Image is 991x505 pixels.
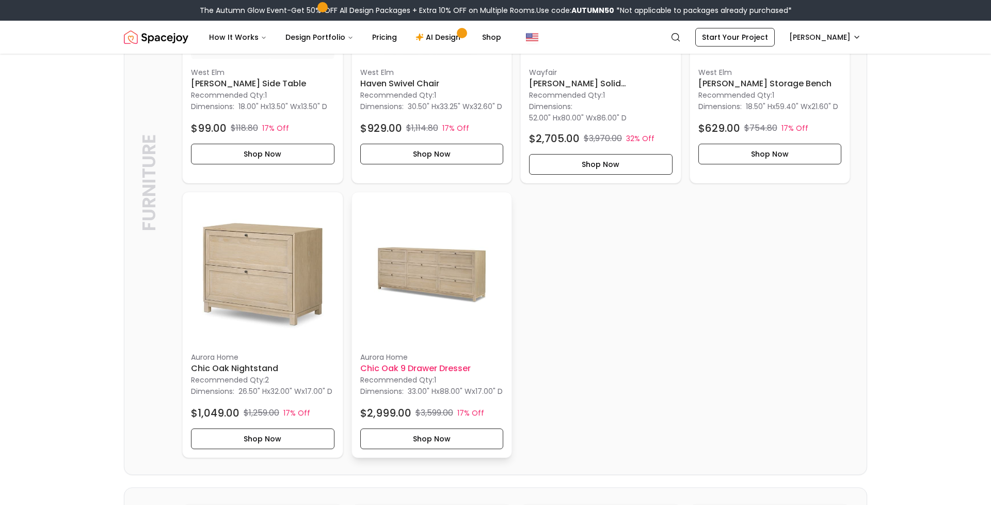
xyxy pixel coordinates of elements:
span: 86.00" D [597,113,627,123]
h4: $929.00 [360,121,402,135]
span: 13.50" W [269,101,297,112]
p: West Elm [360,67,504,78]
span: 88.00" W [440,386,472,396]
h4: $1,049.00 [191,406,239,420]
span: *Not applicable to packages already purchased* [614,5,792,16]
img: Chic Oak Nightstand image [191,201,334,344]
p: Recommended Qty: 1 [529,90,673,100]
span: 80.00" W [561,113,593,123]
p: Dimensions: [191,385,234,397]
p: Recommended Qty: 1 [698,90,842,100]
span: 52.00" H [529,113,557,123]
span: 32.00" W [270,386,301,396]
p: Dimensions: [529,100,572,113]
button: Shop Now [360,144,504,164]
div: Chic Oak Nightstand [182,192,343,458]
p: $1,259.00 [244,407,279,419]
button: Shop Now [191,429,334,449]
p: x x [408,101,502,112]
button: Shop Now [698,144,842,164]
h4: $99.00 [191,121,227,135]
button: Shop Now [529,154,673,175]
span: 33.00" H [408,386,436,396]
p: Dimensions: [360,385,404,397]
p: Dimensions: [698,100,742,113]
div: The Autumn Glow Event-Get 50% OFF All Design Packages + Extra 10% OFF on Multiple Rooms. [200,5,792,16]
p: Wayfair [529,67,673,78]
p: aurora home [191,352,334,362]
span: 26.50" H [238,386,267,396]
h6: Chic Oak 9 Drawer dresser [360,362,504,375]
p: $754.80 [744,122,777,134]
h6: Chic Oak Nightstand [191,362,334,375]
span: 30.50" H [408,101,436,112]
span: 33.25" W [440,101,470,112]
span: 17.00" D [475,386,503,396]
p: Furniture [139,58,159,307]
p: Recommended Qty: 1 [360,90,504,100]
img: United States [526,31,538,43]
a: AI Design [407,27,472,48]
p: 17% Off [442,123,469,133]
p: 17% Off [262,123,289,133]
span: 32.60" D [473,101,502,112]
span: 59.40" W [776,101,808,112]
p: Dimensions: [191,100,234,113]
span: 13.50" D [301,101,327,112]
button: Design Portfolio [277,27,362,48]
span: 17.00" D [305,386,332,396]
p: x x [746,101,838,112]
p: $118.80 [231,122,258,134]
h6: [PERSON_NAME] Solid [PERSON_NAME] Platform Bed [529,78,673,90]
h4: $629.00 [698,121,740,135]
a: Shop [474,27,509,48]
h6: [PERSON_NAME] Storage Bench [698,78,842,90]
a: Spacejoy [124,27,188,48]
nav: Global [124,21,867,54]
p: Recommended Qty: 1 [360,375,504,385]
p: x x [238,101,327,112]
a: Pricing [364,27,405,48]
div: Chic Oak 9 Drawer dresser [351,192,513,458]
b: AUTUMN50 [571,5,614,16]
nav: Main [201,27,509,48]
a: Chic Oak Nightstand imageaurora homeChic Oak NightstandRecommended Qty:2Dimensions:26.50" Hx32.00... [182,192,343,458]
h4: $2,705.00 [529,131,580,146]
p: 17% Off [283,408,310,418]
p: 17% Off [457,408,484,418]
a: Chic Oak 9 Drawer dresser imageaurora homeChic Oak 9 Drawer dresserRecommended Qty:1Dimensions:33... [351,192,513,458]
span: Use code: [536,5,614,16]
img: Chic Oak 9 Drawer dresser image [360,201,504,344]
span: 18.50" H [746,101,772,112]
p: Recommended Qty: 1 [191,90,334,100]
p: Recommended Qty: 2 [191,375,334,385]
p: West Elm [698,67,842,78]
p: aurora home [360,352,504,362]
button: [PERSON_NAME] [783,28,867,47]
button: Shop Now [360,429,504,449]
p: $1,114.80 [406,122,438,134]
button: How It Works [201,27,275,48]
a: Start Your Project [695,28,775,47]
p: 17% Off [781,123,808,133]
p: 32% Off [626,133,654,144]
p: x x [529,113,627,123]
p: x x [408,386,503,396]
p: $3,970.00 [584,132,622,145]
p: $3,599.00 [415,407,453,419]
p: West Elm [191,67,334,78]
button: Shop Now [191,144,334,164]
span: 18.00" H [238,101,265,112]
h4: $2,999.00 [360,406,411,420]
p: Dimensions: [360,100,404,113]
p: x x [238,386,332,396]
h6: [PERSON_NAME] Side Table [191,78,334,90]
span: 21.60" D [811,101,838,112]
h6: Haven Swivel Chair [360,78,504,90]
img: Spacejoy Logo [124,27,188,48]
